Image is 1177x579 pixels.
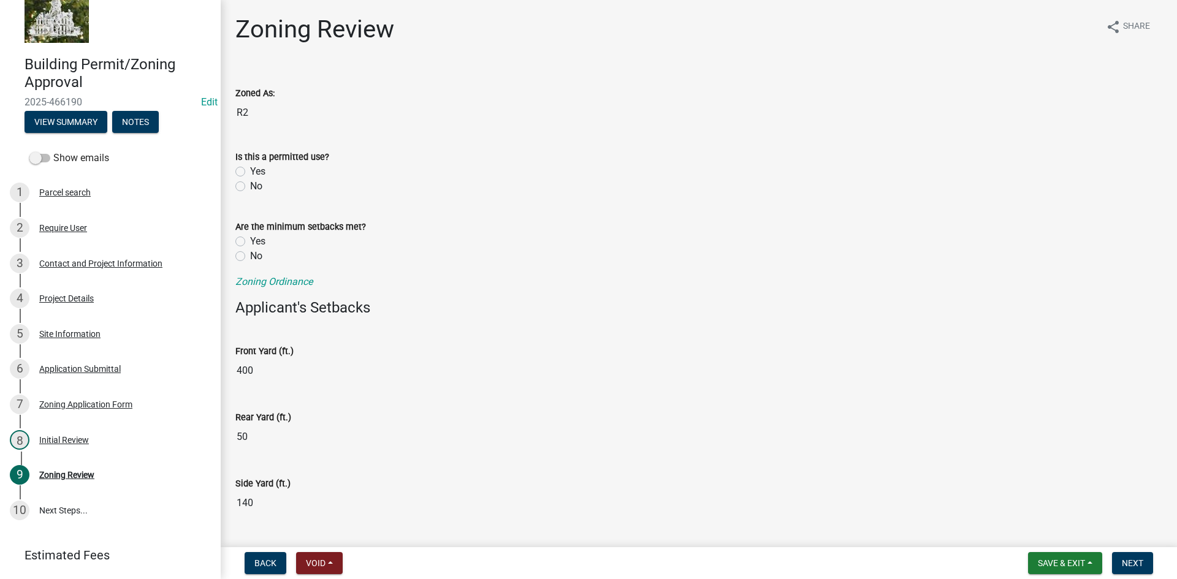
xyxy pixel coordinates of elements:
[254,558,276,568] span: Back
[250,179,262,194] label: No
[235,299,1162,317] h4: Applicant's Setbacks
[1096,15,1160,39] button: shareShare
[201,96,218,108] wm-modal-confirm: Edit Application Number
[235,276,313,287] a: Zoning Ordinance
[10,324,29,344] div: 5
[112,118,159,127] wm-modal-confirm: Notes
[1028,552,1102,574] button: Save & Exit
[306,558,326,568] span: Void
[250,164,265,179] label: Yes
[10,395,29,414] div: 7
[235,153,329,162] label: Is this a permitted use?
[1106,20,1121,34] i: share
[25,118,107,127] wm-modal-confirm: Summary
[235,480,291,488] label: Side Yard (ft.)
[235,414,291,422] label: Rear Yard (ft.)
[235,89,275,98] label: Zoned As:
[39,471,94,479] div: Zoning Review
[112,111,159,133] button: Notes
[39,400,132,409] div: Zoning Application Form
[201,96,218,108] a: Edit
[235,223,366,232] label: Are the minimum setbacks met?
[10,430,29,450] div: 8
[10,501,29,520] div: 10
[39,259,162,268] div: Contact and Project Information
[296,552,343,574] button: Void
[10,289,29,308] div: 4
[10,183,29,202] div: 1
[235,347,294,356] label: Front Yard (ft.)
[10,254,29,273] div: 3
[25,111,107,133] button: View Summary
[250,234,265,249] label: Yes
[1122,558,1143,568] span: Next
[1038,558,1085,568] span: Save & Exit
[235,15,394,44] h1: Zoning Review
[39,436,89,444] div: Initial Review
[10,465,29,485] div: 9
[39,188,91,197] div: Parcel search
[39,330,101,338] div: Site Information
[245,552,286,574] button: Back
[1123,20,1150,34] span: Share
[29,151,109,165] label: Show emails
[25,96,196,108] span: 2025-466190
[39,294,94,303] div: Project Details
[1112,552,1153,574] button: Next
[39,365,121,373] div: Application Submittal
[10,218,29,238] div: 2
[25,56,211,91] h4: Building Permit/Zoning Approval
[10,543,201,567] a: Estimated Fees
[250,249,262,263] label: No
[39,224,87,232] div: Require User
[10,359,29,379] div: 6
